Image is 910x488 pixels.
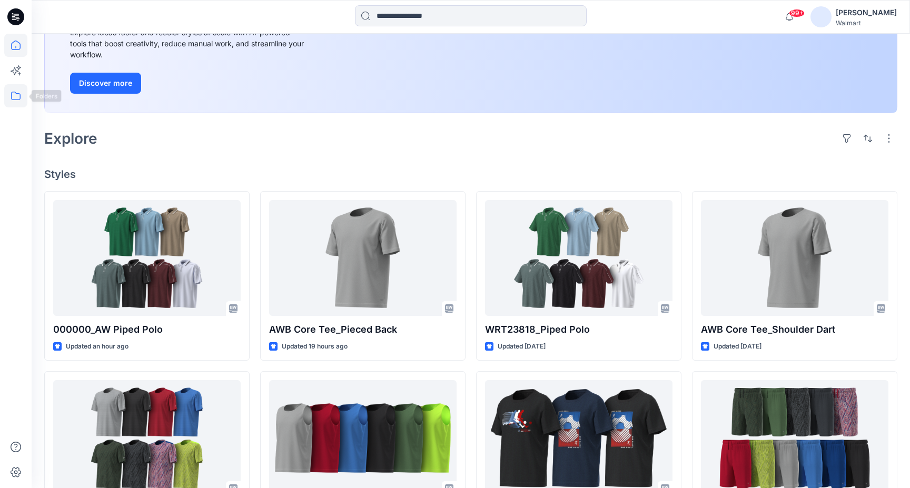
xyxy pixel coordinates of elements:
div: [PERSON_NAME] [836,6,897,19]
div: Walmart [836,19,897,27]
p: Updated [DATE] [498,341,546,352]
p: AWB Core Tee_Pieced Back [269,322,457,337]
p: Updated [DATE] [714,341,761,352]
h4: Styles [44,168,897,181]
p: WRT23818_Piped Polo [485,322,672,337]
a: AWB Core Tee_Pieced Back [269,200,457,316]
p: AWB Core Tee_Shoulder Dart [701,322,888,337]
span: 99+ [789,9,805,17]
div: Explore ideas faster and recolor styles at scale with AI-powered tools that boost creativity, red... [70,27,307,60]
img: avatar [810,6,832,27]
a: Discover more [70,73,307,94]
p: Updated 19 hours ago [282,341,348,352]
p: 000000_AW Piped Polo [53,322,241,337]
a: AWB Core Tee_Shoulder Dart [701,200,888,316]
a: WRT23818_Piped Polo [485,200,672,316]
a: 000000_AW Piped Polo [53,200,241,316]
button: Discover more [70,73,141,94]
p: Updated an hour ago [66,341,128,352]
h2: Explore [44,130,97,147]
